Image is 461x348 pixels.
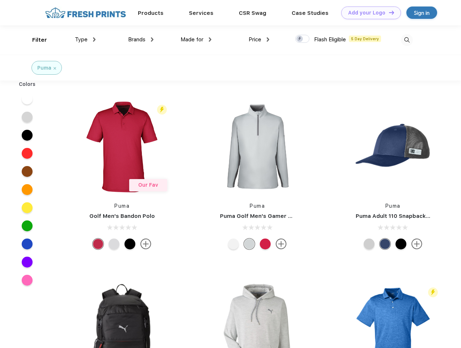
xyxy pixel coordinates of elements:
[13,80,41,88] div: Colors
[114,203,130,209] a: Puma
[314,36,346,43] span: Flash Eligible
[380,239,390,249] div: Peacoat with Qut Shd
[140,239,151,249] img: more.svg
[138,182,158,188] span: Our Fav
[124,239,135,249] div: Puma Black
[138,10,164,16] a: Products
[128,36,145,43] span: Brands
[43,7,128,19] img: fo%20logo%202.webp
[428,287,438,297] img: flash_active_toggle.svg
[209,37,211,42] img: dropdown.png
[93,239,103,249] div: Ski Patrol
[151,37,153,42] img: dropdown.png
[228,239,239,249] div: Bright White
[348,10,385,16] div: Add your Logo
[244,239,255,249] div: High Rise
[401,34,413,46] img: desktop_search.svg
[364,239,375,249] div: Quarry Brt Whit
[93,37,96,42] img: dropdown.png
[220,213,334,219] a: Puma Golf Men's Gamer Golf Quarter-Zip
[181,36,203,43] span: Made for
[75,36,88,43] span: Type
[109,239,119,249] div: High Rise
[389,11,394,14] img: DT
[209,99,305,195] img: func=resize&h=266
[189,10,213,16] a: Services
[396,239,406,249] div: Pma Blk Pma Blk
[406,7,437,19] a: Sign in
[345,99,441,195] img: func=resize&h=266
[89,213,155,219] a: Golf Men's Bandon Polo
[267,37,269,42] img: dropdown.png
[276,239,287,249] img: more.svg
[250,203,265,209] a: Puma
[260,239,271,249] div: Ski Patrol
[37,64,51,72] div: Puma
[239,10,266,16] a: CSR Swag
[74,99,170,195] img: func=resize&h=266
[349,36,381,42] span: 5 Day Delivery
[249,36,261,43] span: Price
[385,203,401,209] a: Puma
[157,105,167,115] img: flash_active_toggle.svg
[32,36,47,44] div: Filter
[411,239,422,249] img: more.svg
[414,9,430,17] div: Sign in
[54,67,56,70] img: filter_cancel.svg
